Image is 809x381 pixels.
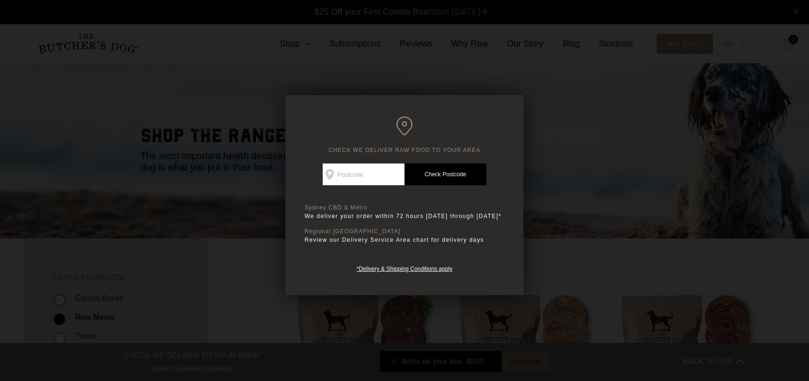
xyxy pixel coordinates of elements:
p: Sydney CBD & Metro [305,204,504,211]
h6: CHECK WE DELIVER RAW FOOD TO YOUR AREA [305,116,504,154]
p: We deliver your order within 72 hours [DATE] through [DATE]* [305,211,504,221]
a: Check Postcode [404,163,486,185]
input: Postcode [323,163,404,185]
p: Regional [GEOGRAPHIC_DATA] [305,228,504,235]
p: Review our Delivery Service Area chart for delivery days [305,235,504,245]
a: *Delivery & Shipping Conditions apply [356,263,452,272]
